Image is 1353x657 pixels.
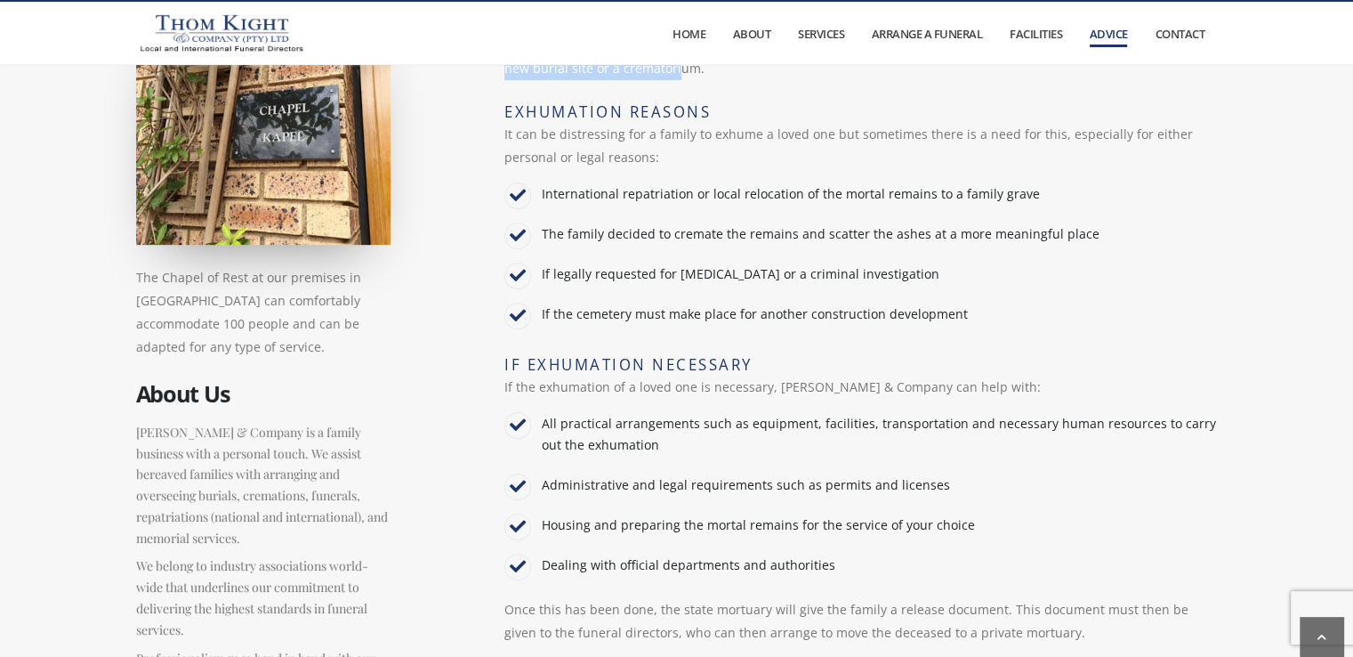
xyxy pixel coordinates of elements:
p: It can be distressing for a family to exhume a loved one but sometimes there is a need for this, ... [504,123,1217,169]
p: The Chapel of Rest at our premises in [GEOGRAPHIC_DATA] can comfortably accommodate 100 people an... [136,266,391,359]
h3: About Us [136,380,391,407]
li: If the cemetery must make place for another construction development [504,296,1217,325]
li: International repatriation or local relocation of the mortal remains to a family grave [504,176,1217,205]
a: Services [785,3,858,65]
li: Administrative and legal requirements such as permits and licenses [504,467,1217,496]
a: About [720,3,783,65]
a: Arrange a Funeral [858,3,995,65]
p: Once this has been done, the state mortuary will give the family a release document. This documen... [504,598,1217,645]
li: The family decided to cremate the remains and scatter the ashes at a more meaningful place [504,216,1217,245]
li: Housing and preparing the mortal remains for the service of your choice [504,507,1217,536]
p: If the exhumation of a loved one is necessary, [PERSON_NAME] & Company can help with: [504,376,1217,399]
h3: IF EXHUMATION NECESSARY [504,354,1217,376]
p: We belong to industry associations world-wide that underlines our commitment to delivering the hi... [136,556,391,644]
a: Contact [1142,3,1217,65]
li: Dealing with official departments and authorities [504,547,1217,576]
a: Advice [1076,3,1140,65]
li: If legally requested for [MEDICAL_DATA] or a criminal investigation [504,256,1217,285]
a: Home [660,3,719,65]
img: Thom Kight Nationwide and International Funeral Directors [136,11,307,55]
li: All practical arrangements such as equipment, facilities, transportation and necessary human reso... [504,406,1217,456]
p: [PERSON_NAME] & Company is a family business with a personal touch. We assist bereaved families w... [136,422,391,553]
a: Facilities [997,3,1075,65]
h3: EXHUMATION REASONS [504,101,1217,123]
